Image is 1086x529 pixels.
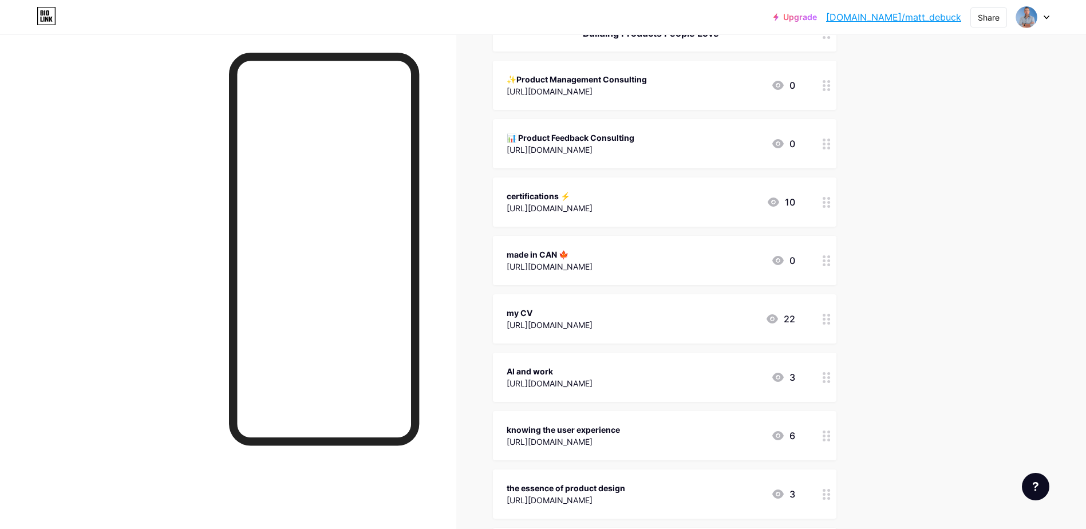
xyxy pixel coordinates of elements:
div: certifications ⚡ [507,190,593,202]
div: 3 [771,487,795,501]
div: my CV [507,307,593,319]
a: [DOMAIN_NAME]/matt_debuck [826,10,961,24]
div: the essence of product design [507,482,625,494]
div: [URL][DOMAIN_NAME] [507,260,593,273]
div: [URL][DOMAIN_NAME] [507,202,593,214]
div: 10 [767,195,795,209]
div: 22 [765,312,795,326]
div: 6 [771,429,795,443]
div: 📊 Product Feedback Consulting [507,132,634,144]
div: [URL][DOMAIN_NAME] [507,436,620,448]
a: Upgrade [773,13,817,22]
div: [URL][DOMAIN_NAME] [507,377,593,389]
img: Matthew DeBuck Ettinger [1016,6,1037,28]
div: [URL][DOMAIN_NAME] [507,494,625,506]
div: [URL][DOMAIN_NAME] [507,85,647,97]
div: 0 [771,78,795,92]
div: AI and work [507,365,593,377]
div: 3 [771,370,795,384]
div: [URL][DOMAIN_NAME] [507,144,634,156]
div: Share [978,11,1000,23]
div: knowing the user experience [507,424,620,436]
div: made in CAN 🍁 [507,248,593,260]
div: [URL][DOMAIN_NAME] [507,319,593,331]
div: 0 [771,254,795,267]
div: 0 [771,137,795,151]
div: ✨Product Management Consulting [507,73,647,85]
